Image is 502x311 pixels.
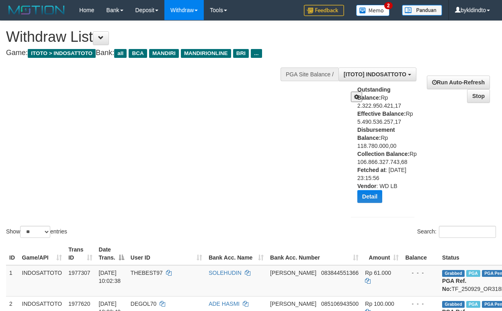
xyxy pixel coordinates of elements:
[321,301,359,307] span: Copy 085106943500 to clipboard
[362,242,402,265] th: Amount: activate to sort column ascending
[357,86,390,101] b: Outstanding Balance:
[281,68,338,81] div: PGA Site Balance /
[467,89,490,103] a: Stop
[6,242,19,265] th: ID
[402,5,442,16] img: panduan.png
[131,301,157,307] span: DEGOL70
[442,301,465,308] span: Grabbed
[65,242,95,265] th: Trans ID: activate to sort column ascending
[321,270,359,276] span: Copy 083844551366 to clipboard
[6,4,67,16] img: MOTION_logo.png
[357,183,376,189] b: Vendor
[439,226,496,238] input: Search:
[233,49,249,58] span: BRI
[19,242,66,265] th: Game/API: activate to sort column ascending
[267,242,362,265] th: Bank Acc. Number: activate to sort column ascending
[427,76,490,89] a: Run Auto-Refresh
[442,270,465,277] span: Grabbed
[357,127,395,141] b: Disbursement Balance:
[20,226,50,238] select: Showentries
[131,270,163,276] span: THEBEST97
[466,301,480,308] span: Marked by bykanggota2
[405,300,436,308] div: - - -
[365,270,391,276] span: Rp 61.000
[417,226,496,238] label: Search:
[405,269,436,277] div: - - -
[270,301,316,307] span: [PERSON_NAME]
[6,29,327,45] h1: Withdraw List
[357,190,382,203] button: Detail
[338,68,416,81] button: [ITOTO] INDOSATTOTO
[356,5,390,16] img: Button%20Memo.svg
[365,301,394,307] span: Rp 100.000
[270,270,316,276] span: [PERSON_NAME]
[304,5,344,16] img: Feedback.jpg
[6,265,19,297] td: 1
[96,242,127,265] th: Date Trans.: activate to sort column descending
[357,151,410,157] b: Collection Balance:
[6,226,67,238] label: Show entries
[402,242,439,265] th: Balance
[251,49,262,58] span: ...
[19,265,66,297] td: INDOSATTOTO
[205,242,267,265] th: Bank Acc. Name: activate to sort column ascending
[357,110,406,117] b: Effective Balance:
[114,49,127,58] span: all
[384,2,393,9] span: 2
[99,270,121,284] span: [DATE] 10:02:38
[209,301,240,307] a: ADE HASMI
[28,49,96,58] span: ITOTO > INDOSATTOTO
[357,86,420,209] div: Rp 2.322.950.421,17 Rp 5.490.536.257,17 Rp 118.780.000,00 Rp 106.866.327.743,68 : [DATE] 23:15:56...
[209,270,242,276] a: SOLEHUDIN
[149,49,179,58] span: MANDIRI
[68,270,90,276] span: 1977307
[6,49,327,57] h4: Game: Bank:
[442,278,466,292] b: PGA Ref. No:
[68,301,90,307] span: 1977620
[181,49,231,58] span: MANDIRIONLINE
[466,270,480,277] span: Marked by bykanggota2
[357,167,385,173] b: Fetched at
[344,71,406,78] span: [ITOTO] INDOSATTOTO
[129,49,147,58] span: BCA
[127,242,205,265] th: User ID: activate to sort column ascending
